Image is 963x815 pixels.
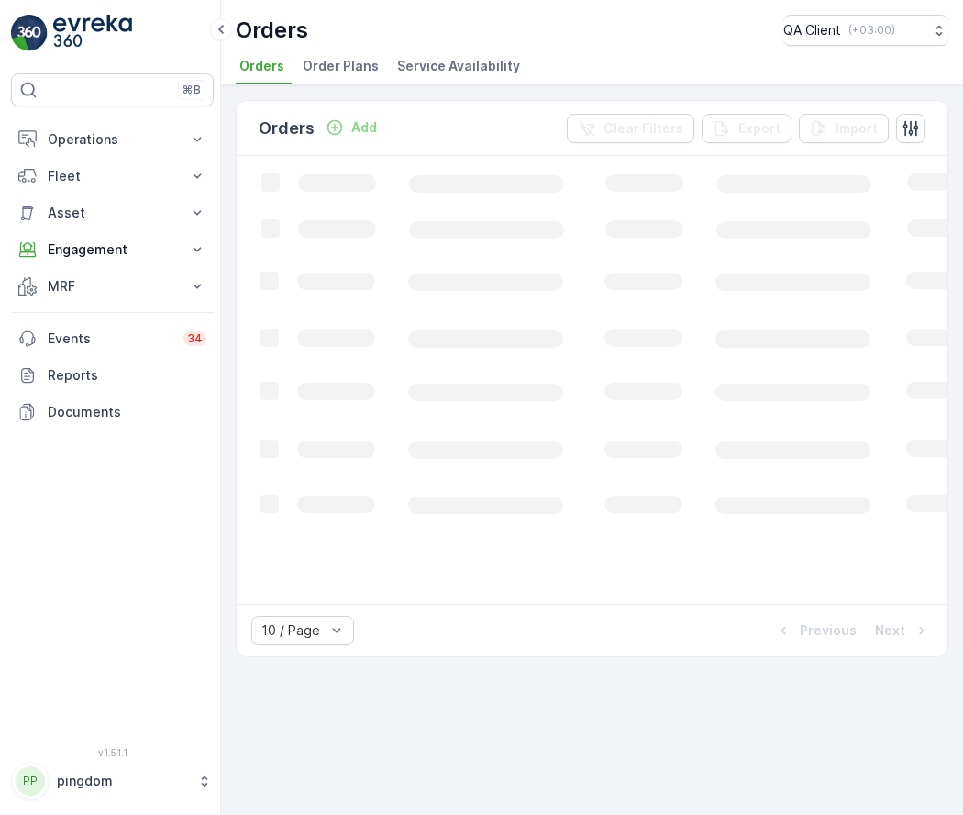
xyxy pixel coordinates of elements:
[48,167,177,185] p: Fleet
[48,277,177,296] p: MRF
[567,114,694,143] button: Clear Filters
[738,119,780,138] p: Export
[11,747,214,758] span: v 1.51.1
[11,231,214,268] button: Engagement
[183,83,201,97] p: ⌘B
[11,158,214,195] button: Fleet
[303,57,379,75] span: Order Plans
[11,195,214,231] button: Asset
[702,114,791,143] button: Export
[187,331,203,346] p: 34
[236,16,308,45] p: Orders
[11,121,214,158] button: Operations
[57,772,188,790] p: pingdom
[397,57,520,75] span: Service Availability
[11,320,214,357] a: Events34
[16,766,45,796] div: PP
[48,130,177,149] p: Operations
[48,329,172,348] p: Events
[603,119,683,138] p: Clear Filters
[48,366,206,385] p: Reports
[873,620,933,642] button: Next
[848,23,895,38] p: ( +03:00 )
[318,117,384,139] button: Add
[800,621,857,640] p: Previous
[53,15,132,51] img: logo_light-DOdMpM7g.png
[48,204,177,222] p: Asset
[48,240,177,259] p: Engagement
[799,114,889,143] button: Import
[772,620,858,642] button: Previous
[875,621,905,640] p: Next
[11,268,214,305] button: MRF
[11,394,214,430] a: Documents
[11,15,48,51] img: logo
[259,116,315,141] p: Orders
[11,762,214,800] button: PPpingdom
[11,357,214,394] a: Reports
[783,15,948,46] button: QA Client(+03:00)
[351,118,377,137] p: Add
[836,119,878,138] p: Import
[239,57,284,75] span: Orders
[783,21,841,39] p: QA Client
[48,403,206,421] p: Documents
